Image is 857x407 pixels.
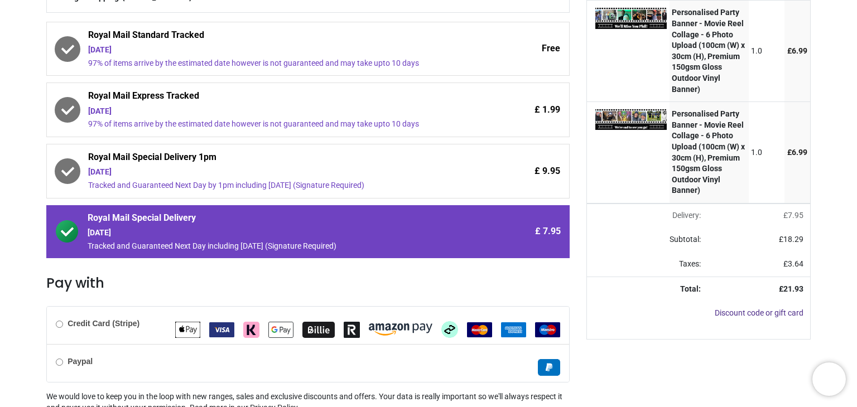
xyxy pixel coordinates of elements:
span: Billie [302,324,335,333]
span: Paypal [538,362,560,371]
img: Maestro [535,322,560,337]
strong: Personalised Party Banner - Movie Reel Collage - 6 Photo Upload (100cm (W) x 30cm (H), Premium 15... [672,109,745,195]
img: Apple Pay [175,322,200,338]
td: Delivery will be updated after choosing a new delivery method [587,203,707,228]
span: 18.29 [783,235,803,244]
span: VISA [209,324,234,333]
span: Royal Mail Standard Tracked [88,29,466,45]
span: Afterpay Clearpay [441,324,458,333]
span: Royal Mail Express Tracked [88,90,466,105]
img: Amazon Pay [369,323,432,336]
img: VISA [209,322,234,337]
div: 1.0 [751,46,782,57]
td: Subtotal: [587,227,707,252]
img: AAeDXu8As0gSAAAAAElFTkSuQmCC [595,109,667,130]
div: 97% of items arrive by the estimated date however is not guaranteed and may take upto 10 days [88,119,466,130]
span: Google Pay [268,324,293,333]
span: £ [783,259,803,268]
img: Paypal [538,359,560,376]
img: Revolut Pay [344,322,360,338]
iframe: Brevo live chat [812,362,846,396]
strong: £ [779,284,803,293]
span: American Express [501,324,526,333]
div: [DATE] [88,227,466,239]
input: Credit Card (Stripe) [56,321,63,328]
h3: Pay with [46,274,570,293]
strong: Personalised Party Banner - Movie Reel Collage - 6 Photo Upload (100cm (W) x 30cm (H), Premium 15... [672,8,745,93]
div: [DATE] [88,106,466,117]
span: 7.95 [788,211,803,220]
img: Klarna [243,322,259,338]
span: £ [787,148,807,157]
input: Paypal [56,358,63,366]
strong: Total: [680,284,701,293]
div: 1.0 [751,147,782,158]
img: MasterCard [467,322,492,337]
span: MasterCard [467,324,492,333]
span: Royal Mail Special Delivery [88,212,466,227]
div: [DATE] [88,45,466,56]
span: £ [779,235,803,244]
span: 21.93 [783,284,803,293]
span: £ 7.95 [535,225,561,238]
div: Tracked and Guaranteed Next Day including [DATE] (Signature Required) [88,241,466,252]
span: Apple Pay [175,324,200,333]
div: 97% of items arrive by the estimated date however is not guaranteed and may take upto 10 days [88,58,466,69]
span: Klarna [243,324,259,333]
img: Google Pay [268,322,293,338]
span: Amazon Pay [369,324,432,333]
span: Revolut Pay [344,324,360,333]
span: 3.64 [788,259,803,268]
span: 6.99 [792,148,807,157]
span: Free [542,42,560,55]
b: Paypal [68,357,93,366]
a: Discount code or gift card [715,308,803,317]
b: Credit Card (Stripe) [68,319,139,328]
div: [DATE] [88,167,466,178]
span: £ [787,46,807,55]
td: Taxes: [587,252,707,277]
img: Afterpay Clearpay [441,321,458,338]
span: £ 1.99 [535,104,560,116]
span: £ 9.95 [535,165,560,177]
img: R8EL6YNvzh2KQAAAABJRU5ErkJggg== [595,7,667,28]
span: Maestro [535,324,560,333]
span: £ [783,211,803,220]
img: American Express [501,322,526,337]
div: Tracked and Guaranteed Next Day by 1pm including [DATE] (Signature Required) [88,180,466,191]
span: Royal Mail Special Delivery 1pm [88,151,466,167]
span: 6.99 [792,46,807,55]
img: Billie [302,322,335,338]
